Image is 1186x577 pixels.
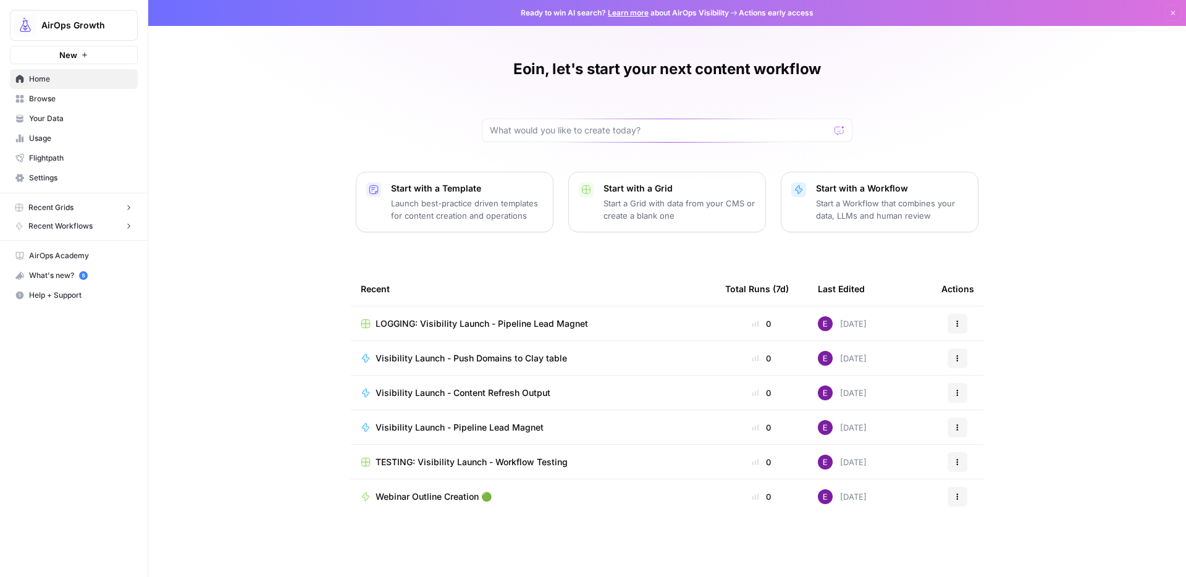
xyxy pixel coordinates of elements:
a: Flightpath [10,148,138,168]
span: AirOps Growth [41,19,116,32]
div: 0 [725,456,798,468]
a: Browse [10,89,138,109]
a: 5 [79,271,88,280]
button: Start with a WorkflowStart a Workflow that combines your data, LLMs and human review [781,172,978,232]
button: Recent Grids [10,198,138,217]
div: Actions [941,272,974,306]
span: Flightpath [29,153,132,164]
div: 0 [725,387,798,399]
span: Help + Support [29,290,132,301]
span: Home [29,74,132,85]
span: LOGGING: Visibility Launch - Pipeline Lead Magnet [376,318,588,330]
div: [DATE] [818,455,867,470]
div: 0 [725,421,798,434]
input: What would you like to create today? [490,124,830,137]
div: [DATE] [818,351,867,366]
span: AirOps Academy [29,250,132,261]
a: Usage [10,128,138,148]
img: tb834r7wcu795hwbtepf06oxpmnl [818,455,833,470]
img: tb834r7wcu795hwbtepf06oxpmnl [818,489,833,504]
p: Start with a Grid [604,182,755,195]
span: Actions early access [739,7,814,19]
button: New [10,46,138,64]
span: Webinar Outline Creation 🟢 [376,491,492,503]
div: [DATE] [818,420,867,435]
span: Settings [29,172,132,183]
a: Visibility Launch - Push Domains to Clay table [361,352,705,364]
a: Learn more [608,8,649,17]
a: Your Data [10,109,138,128]
button: Start with a TemplateLaunch best-practice driven templates for content creation and operations [356,172,553,232]
img: tb834r7wcu795hwbtepf06oxpmnl [818,385,833,400]
a: Settings [10,168,138,188]
text: 5 [82,272,85,279]
img: AirOps Growth Logo [14,14,36,36]
span: Your Data [29,113,132,124]
div: 0 [725,318,798,330]
p: Start a Workflow that combines your data, LLMs and human review [816,197,968,222]
span: Visibility Launch - Content Refresh Output [376,387,550,399]
a: TESTING: Visibility Launch - Workflow Testing [361,456,705,468]
button: Start with a GridStart a Grid with data from your CMS or create a blank one [568,172,766,232]
div: [DATE] [818,385,867,400]
a: Visibility Launch - Content Refresh Output [361,387,705,399]
div: Total Runs (7d) [725,272,789,306]
h1: Eoin, let's start your next content workflow [513,59,821,79]
p: Launch best-practice driven templates for content creation and operations [391,197,543,222]
img: tb834r7wcu795hwbtepf06oxpmnl [818,316,833,331]
a: LOGGING: Visibility Launch - Pipeline Lead Magnet [361,318,705,330]
span: Ready to win AI search? about AirOps Visibility [521,7,729,19]
a: AirOps Academy [10,246,138,266]
span: Browse [29,93,132,104]
img: tb834r7wcu795hwbtepf06oxpmnl [818,420,833,435]
div: What's new? [11,266,137,285]
div: 0 [725,352,798,364]
span: TESTING: Visibility Launch - Workflow Testing [376,456,568,468]
span: New [59,49,77,61]
button: Recent Workflows [10,217,138,235]
span: Visibility Launch - Push Domains to Clay table [376,352,567,364]
div: Recent [361,272,705,306]
button: Workspace: AirOps Growth [10,10,138,41]
button: What's new? 5 [10,266,138,285]
span: Usage [29,133,132,144]
button: Help + Support [10,285,138,305]
p: Start with a Workflow [816,182,968,195]
div: 0 [725,491,798,503]
p: Start with a Template [391,182,543,195]
div: [DATE] [818,489,867,504]
img: tb834r7wcu795hwbtepf06oxpmnl [818,351,833,366]
a: Home [10,69,138,89]
div: [DATE] [818,316,867,331]
span: Recent Grids [28,202,74,213]
div: Last Edited [818,272,865,306]
span: Recent Workflows [28,221,93,232]
a: Visibility Launch - Pipeline Lead Magnet [361,421,705,434]
span: Visibility Launch - Pipeline Lead Magnet [376,421,544,434]
p: Start a Grid with data from your CMS or create a blank one [604,197,755,222]
a: Webinar Outline Creation 🟢 [361,491,705,503]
